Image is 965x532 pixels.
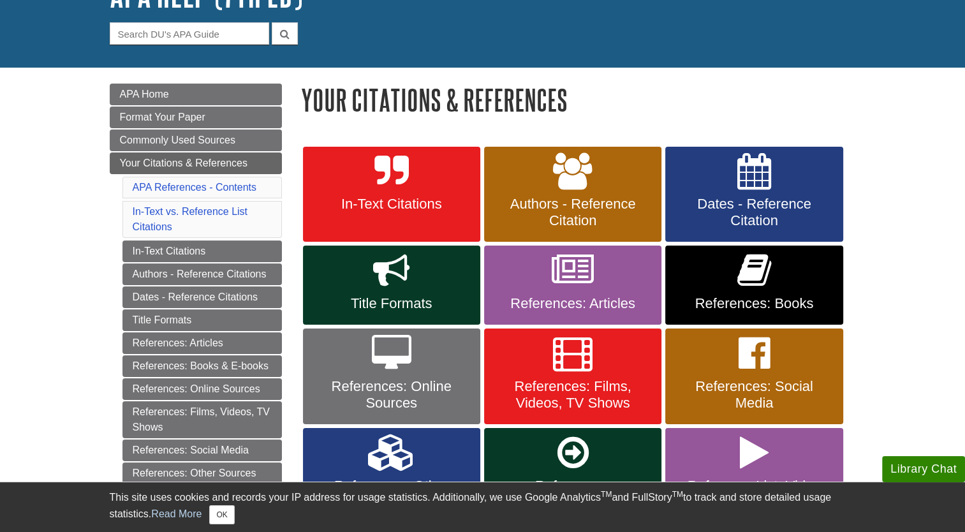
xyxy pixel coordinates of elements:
span: References: Secondary/Indirect Sources [494,478,652,528]
span: References: Social Media [675,378,833,411]
a: APA Home [110,84,282,105]
span: References: Online Sources [313,378,471,411]
a: Authors - Reference Citation [484,147,661,242]
a: References: Articles [484,246,661,325]
span: References: Articles [494,295,652,312]
span: Dates - Reference Citation [675,196,833,229]
a: References: Online Sources [122,378,282,400]
a: References: Social Media [665,329,843,424]
a: References: Books [665,246,843,325]
span: Your Citations & References [120,158,247,168]
a: References: Books & E-books [122,355,282,377]
a: Authors - Reference Citations [122,263,282,285]
span: References: Other Sources [313,478,471,511]
button: Library Chat [882,456,965,482]
a: Title Formats [122,309,282,331]
a: References: Films, Videos, TV Shows [484,329,661,424]
a: Dates - Reference Citations [122,286,282,308]
div: This site uses cookies and records your IP address for usage statistics. Additionally, we use Goo... [110,490,856,524]
span: Commonly Used Sources [120,135,235,145]
span: In-Text Citations [313,196,471,212]
sup: TM [672,490,683,499]
span: References: Films, Videos, TV Shows [494,378,652,411]
span: Authors - Reference Citation [494,196,652,229]
a: References: Online Sources [303,329,480,424]
a: Read More [151,508,202,519]
span: Title Formats [313,295,471,312]
a: References: Social Media [122,440,282,461]
button: Close [209,505,234,524]
sup: TM [601,490,612,499]
a: In-Text vs. Reference List Citations [133,206,248,232]
span: Reference List: Video Tutorials [675,478,833,511]
a: Title Formats [303,246,480,325]
span: Format Your Paper [120,112,205,122]
span: APA Home [120,89,169,100]
a: Your Citations & References [110,152,282,174]
a: In-Text Citations [303,147,480,242]
input: Search DU's APA Guide [110,22,269,45]
a: Commonly Used Sources [110,129,282,151]
a: APA References - Contents [133,182,256,193]
a: Dates - Reference Citation [665,147,843,242]
a: In-Text Citations [122,240,282,262]
a: References: Articles [122,332,282,354]
a: References: Films, Videos, TV Shows [122,401,282,438]
a: Format Your Paper [110,107,282,128]
a: References: Other Sources [122,462,282,484]
span: References: Books [675,295,833,312]
h1: Your Citations & References [301,84,856,116]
